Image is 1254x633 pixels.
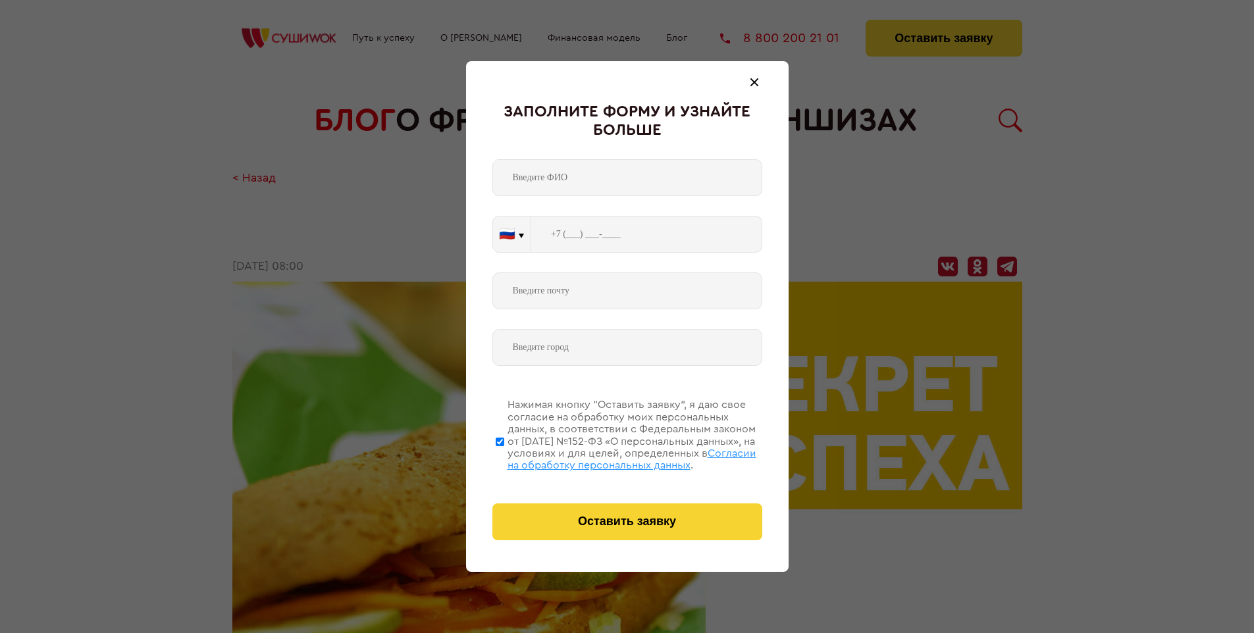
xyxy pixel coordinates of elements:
[492,329,762,366] input: Введите город
[492,503,762,540] button: Оставить заявку
[531,216,762,253] input: +7 (___) ___-____
[508,399,762,471] div: Нажимая кнопку “Оставить заявку”, я даю свое согласие на обработку моих персональных данных, в со...
[493,216,531,252] button: 🇷🇺
[492,159,762,196] input: Введите ФИО
[492,272,762,309] input: Введите почту
[492,103,762,139] div: Заполните форму и узнайте больше
[508,448,756,470] span: Согласии на обработку персональных данных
